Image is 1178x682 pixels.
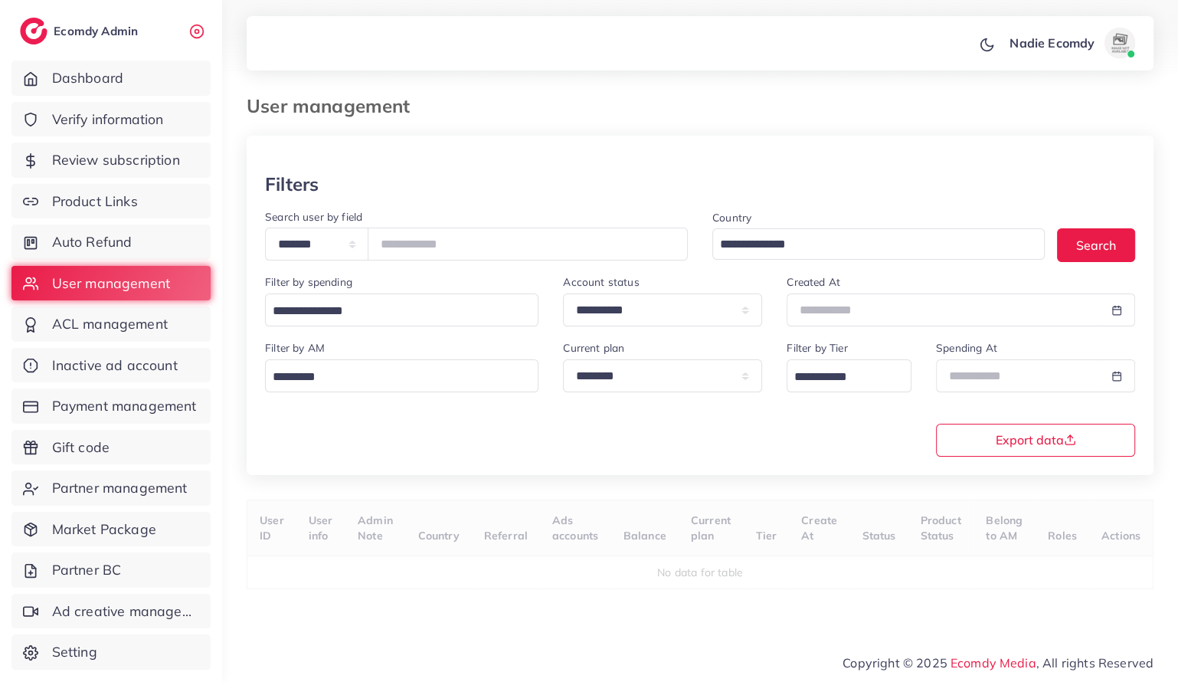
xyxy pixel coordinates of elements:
[936,424,1135,457] button: Export data
[265,274,352,290] label: Filter by spending
[712,210,751,225] label: Country
[11,552,211,588] a: Partner BC
[52,560,122,580] span: Partner BC
[247,95,422,117] h3: User management
[52,396,197,416] span: Payment management
[787,274,840,290] label: Created At
[11,102,211,137] a: Verify information
[52,520,156,539] span: Market Package
[52,150,180,170] span: Review subscription
[267,300,519,323] input: Search for option
[11,512,211,547] a: Market Package
[11,184,211,219] a: Product Links
[52,192,138,211] span: Product Links
[20,18,142,44] a: logoEcomdy Admin
[265,173,319,195] h3: Filters
[11,430,211,465] a: Gift code
[715,233,1025,257] input: Search for option
[11,594,211,629] a: Ad creative management
[789,366,892,389] input: Search for option
[843,654,1153,672] span: Copyright © 2025
[11,266,211,301] a: User management
[11,471,211,506] a: Partner management
[787,359,911,392] div: Search for option
[563,340,624,356] label: Current plan
[11,634,211,670] a: Setting
[52,274,170,293] span: User management
[563,274,639,290] label: Account status
[936,340,997,356] label: Spending At
[52,356,178,375] span: Inactive ad account
[11,61,211,96] a: Dashboard
[951,655,1036,671] a: Ecomdy Media
[265,209,362,225] label: Search user by field
[265,340,325,356] label: Filter by AM
[787,340,847,356] label: Filter by Tier
[11,225,211,260] a: Auto Refund
[11,143,211,178] a: Review subscription
[52,110,164,130] span: Verify information
[54,24,142,38] h2: Ecomdy Admin
[996,434,1076,446] span: Export data
[265,359,538,392] div: Search for option
[11,348,211,383] a: Inactive ad account
[11,307,211,342] a: ACL management
[1036,654,1153,672] span: , All rights Reserved
[20,18,47,44] img: logo
[267,366,519,389] input: Search for option
[52,602,199,621] span: Ad creative management
[52,438,110,457] span: Gift code
[1057,228,1135,261] button: Search
[11,389,211,424] a: Payment management
[52,68,123,88] span: Dashboard
[52,478,188,498] span: Partner management
[52,642,97,662] span: Setting
[712,228,1045,260] div: Search for option
[265,293,538,326] div: Search for option
[52,232,133,252] span: Auto Refund
[52,314,168,334] span: ACL management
